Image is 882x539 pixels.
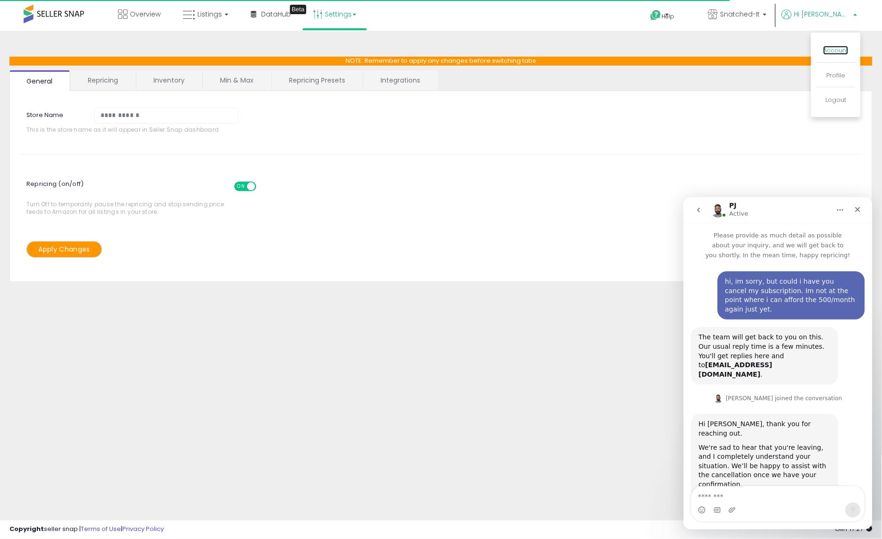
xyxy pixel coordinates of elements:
span: Hi [PERSON_NAME] [794,9,851,19]
a: Repricing Presets [272,70,362,90]
span: Overview [130,9,161,19]
iframe: Intercom live chat [684,197,873,530]
a: Inventory [136,70,202,90]
a: Account [823,46,848,55]
a: Repricing [71,70,135,90]
button: Send a message… [162,305,177,320]
a: Help [643,2,693,31]
span: OFF [255,183,270,191]
a: General [9,70,70,91]
button: Apply Changes [26,241,102,258]
span: Repricing (on/off) [26,175,265,201]
div: We're sad to hear that you're leaving, and I completely understand your situation. We’ll be happy... [15,246,147,292]
div: Hi [PERSON_NAME], thank you for reaching out.We're sad to hear that you're leaving, and I complet... [8,217,155,529]
textarea: Message… [8,289,181,305]
a: Integrations [364,70,437,90]
a: Logout [826,95,847,104]
span: Listings [197,9,222,19]
a: Hi [PERSON_NAME] [782,9,857,31]
p: NOTE: Remember to apply any changes before switching tabs [9,57,873,66]
button: Upload attachment [45,309,52,317]
label: Store Name [19,108,87,120]
span: This is the store name as it will appear in Seller Snap dashboard. [26,126,246,133]
a: Profile [827,71,846,80]
span: Help [662,12,675,20]
div: Hi [PERSON_NAME], thank you for reaching out. [15,222,147,241]
a: Min & Max [203,70,271,90]
span: Snatched-It [721,9,760,19]
span: Turn Off to temporarily pause the repricing and stop sending price feeds to Amazon for all listin... [26,177,229,215]
button: Gif picker [30,309,37,317]
span: ON [235,183,247,191]
span: DataHub [261,9,291,19]
button: Emoji picker [15,309,22,317]
i: Get Help [650,9,662,21]
div: Tooltip anchor [290,5,306,14]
